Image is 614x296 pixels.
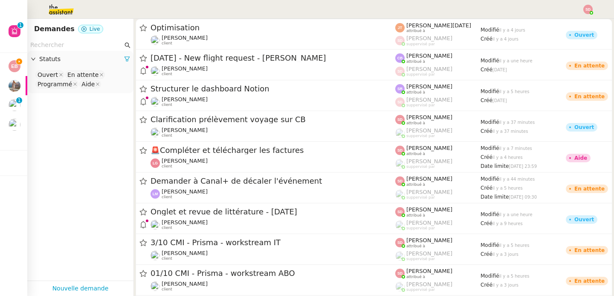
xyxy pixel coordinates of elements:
img: users%2FoFdbodQ3TgNoWt9kP3GXAs5oaCq1%2Favatar%2Fprofile-pic.png [395,282,405,291]
span: client [162,72,172,76]
span: il y a 3 jours [492,283,518,287]
span: [PERSON_NAME] [406,268,452,274]
app-user-label: suppervisé par [395,250,481,261]
span: [PERSON_NAME] [406,97,452,103]
span: suppervisé par [406,257,435,261]
span: [PERSON_NAME] [406,66,452,72]
div: En attente [574,278,605,284]
span: [PERSON_NAME][DATE] [406,22,471,29]
span: il y a 37 minutes [499,120,535,125]
span: [PERSON_NAME] [406,127,452,134]
span: [PERSON_NAME] [162,65,208,72]
div: Ouvert [574,217,594,222]
span: [PERSON_NAME] [162,96,208,103]
span: [PERSON_NAME] [162,219,208,226]
img: users%2FUQAb0KOQcGeNVnssJf9NPUNij7Q2%2Favatar%2F2b208627-fdf6-43a8-9947-4b7c303c77f2 [151,220,160,229]
app-user-label: attribué à [395,114,481,125]
app-user-detailed-label: client [151,35,395,46]
img: users%2F9GXHdUEgf7ZlSXdwo7B3iBDT3M02%2Favatar%2Fimages.jpeg [151,251,160,260]
img: users%2F9GXHdUEgf7ZlSXdwo7B3iBDT3M02%2Favatar%2Fimages.jpeg [151,35,160,45]
span: suppervisé par [406,164,435,169]
span: Modifié [481,176,499,182]
span: Modifié [481,242,499,248]
span: il y a une heure [499,59,533,63]
nz-badge-sup: 1 [17,22,23,28]
div: Ouvert [574,32,594,38]
img: svg [395,23,405,32]
span: suppervisé par [406,134,435,138]
span: Optimisation [151,24,395,32]
span: suppervisé par [406,103,435,108]
span: Date limite [481,194,509,200]
app-user-label: attribué à [395,268,481,279]
span: suppervisé par [406,42,435,47]
img: users%2FlTfsyV2F6qPWZMLkCFFmx0QkZeu2%2Favatar%2FChatGPT%20Image%201%20aou%CC%82t%202025%2C%2011_0... [151,128,160,137]
img: users%2FoFdbodQ3TgNoWt9kP3GXAs5oaCq1%2Favatar%2Fprofile-pic.png [395,251,405,261]
app-user-label: suppervisé par [395,127,481,138]
span: Structurer le dashboard Notion [151,85,395,93]
span: [PERSON_NAME] [406,145,452,151]
span: Créé [481,185,492,191]
span: Demander à Canal+ de décaler l'événement [151,177,395,185]
div: En attente [67,71,98,79]
span: [PERSON_NAME] [162,188,208,195]
span: il y a 5 heures [492,186,523,190]
span: [PERSON_NAME] [162,250,208,256]
span: client [162,195,172,199]
div: En attente [574,63,605,68]
span: Modifié [481,211,499,217]
div: Aide [574,155,587,161]
span: Créé [481,154,492,160]
span: [PERSON_NAME] [162,35,208,41]
span: Statuts [39,54,124,64]
span: suppervisé par [406,226,435,231]
span: Créé [481,220,492,226]
span: Modifié [481,273,499,279]
span: attribué à [406,244,425,249]
span: [PERSON_NAME] [406,250,452,257]
span: [PERSON_NAME] [406,53,452,59]
img: svg [151,189,160,199]
span: [PERSON_NAME] [162,281,208,287]
span: [PERSON_NAME] [406,158,452,164]
app-user-label: attribué à [395,53,481,64]
img: svg [395,207,405,217]
img: svg [395,97,405,107]
img: users%2FlTfsyV2F6qPWZMLkCFFmx0QkZeu2%2Favatar%2FChatGPT%20Image%201%20aou%CC%82t%202025%2C%2011_0... [9,119,20,131]
span: Live [90,26,100,32]
img: svg [395,176,405,186]
img: users%2FoFdbodQ3TgNoWt9kP3GXAs5oaCq1%2Favatar%2Fprofile-pic.png [395,159,405,168]
div: En attente [574,186,605,191]
img: svg [395,115,405,124]
nz-badge-sup: 1 [16,97,22,103]
img: svg [9,60,20,72]
app-user-label: suppervisé par [395,189,481,200]
input: Rechercher [30,40,123,50]
img: svg [395,67,405,76]
span: client [162,287,172,292]
app-user-label: suppervisé par [395,281,481,292]
div: En attente [574,94,605,99]
span: Modifié [481,145,499,151]
span: [PERSON_NAME] [406,220,452,226]
nz-select-item: Programmé [35,80,78,88]
span: client [162,103,172,107]
span: Créé [481,282,492,288]
app-user-label: attribué à [395,83,481,94]
span: suppervisé par [406,72,435,77]
span: attribué à [406,121,425,126]
span: [DATE] [492,67,507,72]
img: users%2FoFdbodQ3TgNoWt9kP3GXAs5oaCq1%2Favatar%2Fprofile-pic.png [395,190,405,199]
span: il y a 9 heures [492,221,523,226]
span: Créé [481,36,492,42]
div: Programmé [38,80,72,88]
span: [PERSON_NAME] [406,83,452,90]
img: users%2FC9SBsJ0duuaSgpQFj5LgoEX8n0o2%2Favatar%2Fec9d51b8-9413-4189-adfb-7be4d8c96a3c [151,66,160,76]
span: Clarification prélèvement voyage sur CB [151,116,395,123]
img: svg [583,5,593,14]
span: suppervisé par [406,195,435,200]
div: En attente [574,248,605,253]
span: [PERSON_NAME] [162,127,208,133]
span: [PERSON_NAME] [406,176,452,182]
span: attribué à [406,90,425,95]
